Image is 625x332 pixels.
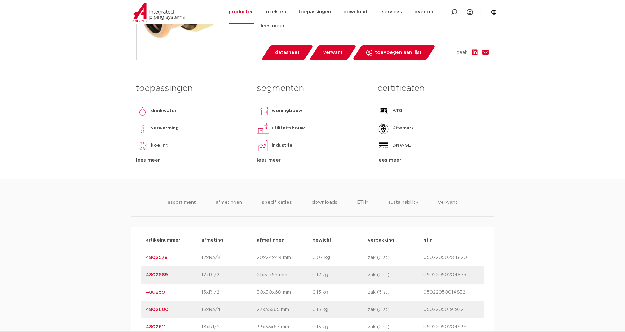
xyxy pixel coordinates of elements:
p: woningbouw [272,107,302,115]
p: 05022050204875 [424,271,479,279]
h3: toepassingen [136,82,248,95]
img: utiliteitsbouw [257,122,269,134]
p: utiliteitsbouw [272,124,305,132]
p: 12xR3/8" [202,254,257,261]
p: 05022050014832 [424,289,479,296]
p: verpakking [368,237,424,244]
a: verwant [309,45,357,60]
li: downloads [312,199,337,216]
h3: certificaten [377,82,489,95]
p: zak (5 st) [368,323,424,331]
p: 0,15 kg [313,306,368,313]
a: 4802591 [146,290,167,295]
p: artikelnummer [146,237,202,244]
div: lees meer [257,157,368,164]
p: industrie [272,142,293,149]
p: drinkwater [151,107,177,115]
h3: segmenten [257,82,368,95]
a: 4802600 [146,307,169,312]
p: 12xR1/2" [202,271,257,279]
p: gewicht [313,237,368,244]
img: Kitemark [377,122,390,134]
p: zak (5 st) [368,254,424,261]
span: toevoegen aan lijst [375,48,422,58]
li: ETIM [357,199,369,216]
p: 0,07 kg [313,254,368,261]
p: 0,13 kg [313,323,368,331]
a: 4802589 [146,273,168,277]
p: DNV-GL [392,142,411,149]
p: 15xR3/4" [202,306,257,313]
p: 21x31x59 mm [257,271,313,279]
p: 0,13 kg [313,289,368,296]
img: woningbouw [257,105,269,117]
p: ATG [392,107,403,115]
span: deel: [457,49,467,56]
img: ATG [377,105,390,117]
p: Kitemark [392,124,414,132]
p: 0,12 kg [313,271,368,279]
img: industrie [257,139,269,152]
p: 20x24x49 mm [257,254,313,261]
li: afmetingen [216,199,242,216]
p: 05022050204936 [424,323,479,331]
img: verwarming [136,122,149,134]
div: lees meer [377,157,489,164]
p: 05022050204820 [424,254,479,261]
p: 15xR1/2" [202,289,257,296]
p: 33x33x67 mm [257,323,313,331]
div: lees meer [136,157,248,164]
li: verwant [438,199,457,216]
div: lees meer [261,22,489,30]
li: assortiment [168,199,196,216]
p: zak (5 st) [368,271,424,279]
img: drinkwater [136,105,149,117]
li: sustainability [389,199,418,216]
span: verwant [323,48,343,58]
li: specificaties [262,199,292,216]
p: afmetingen [257,237,313,244]
p: zak (5 st) [368,306,424,313]
a: 4802611 [146,325,166,329]
p: afmeting [202,237,257,244]
a: datasheet [261,45,314,60]
img: DNV-GL [377,139,390,152]
a: 4802578 [146,255,168,260]
p: zak (5 st) [368,289,424,296]
p: 05022050191922 [424,306,479,313]
p: verwarming [151,124,179,132]
p: koeling [151,142,169,149]
p: 30x30x60 mm [257,289,313,296]
span: datasheet [275,48,300,58]
img: koeling [136,139,149,152]
p: 27x35x65 mm [257,306,313,313]
p: gtin [424,237,479,244]
p: 18xR1/2" [202,323,257,331]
